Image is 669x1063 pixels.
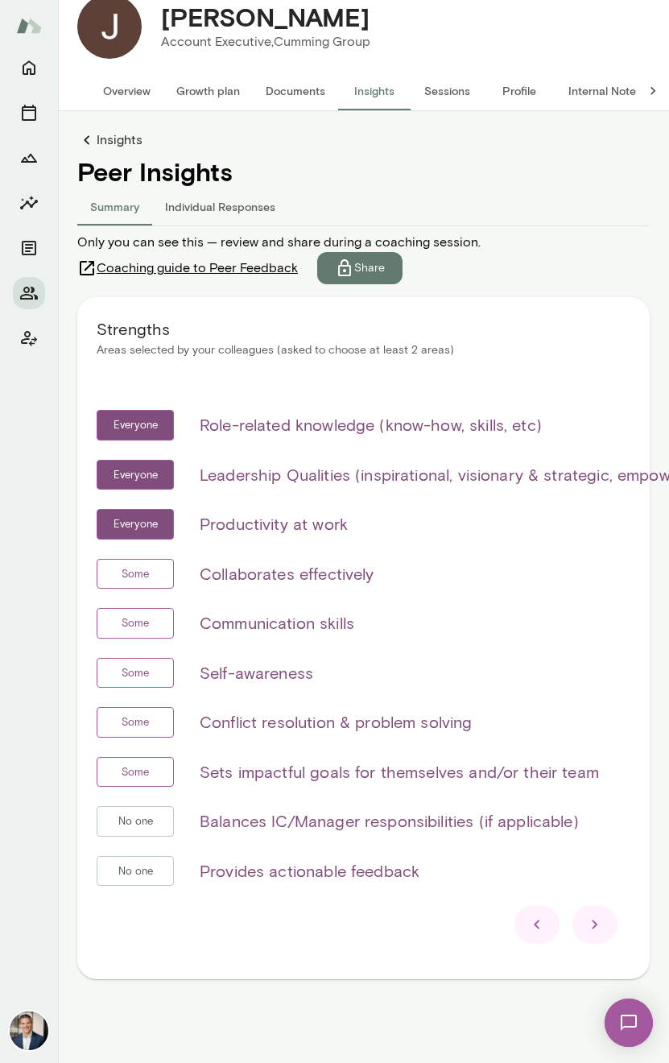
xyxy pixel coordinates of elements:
h4: [PERSON_NAME] [161,2,370,32]
button: Profile [483,72,555,110]
div: responses-tab [77,187,650,225]
h6: Balances IC/Manager responsibilities (if applicable) [200,809,579,834]
h6: Provides actionable feedback [200,858,419,884]
span: Some [113,665,158,681]
a: Coaching guide to Peer Feedback [77,252,317,284]
h6: Conflict resolution & problem solving [200,709,473,735]
span: Some [113,615,158,631]
button: Individual Responses [152,187,288,225]
button: Sessions [13,97,45,129]
h6: Productivity at work [200,511,348,537]
p: Areas selected by your colleagues (asked to choose at least 2 areas) [97,342,630,358]
button: Documents [253,72,338,110]
h4: Peer Insights [77,156,650,187]
button: Internal Notes [555,72,655,110]
button: Summary [77,187,152,225]
img: Mento [16,10,42,41]
h6: Role-related knowledge (know-how, skills, etc) [200,412,542,438]
span: Some [113,566,158,582]
button: Home [13,52,45,84]
button: Overview [90,72,163,110]
button: Members [13,277,45,309]
span: Everyone [105,467,167,483]
button: Growth plan [163,72,253,110]
button: Insights [338,72,411,110]
span: No one [109,863,162,879]
span: Everyone [105,516,167,532]
span: Coaching guide to Peer Feedback [97,259,298,278]
span: Some [113,714,158,730]
h6: Strengths [97,316,630,342]
h6: Self-awareness [200,660,313,686]
button: Insights [13,187,45,219]
button: Share [317,252,403,284]
button: Sessions [411,72,483,110]
h6: Communication skills [200,610,354,636]
span: Everyone [105,417,167,433]
h6: Collaborates effectively [200,561,374,587]
span: Only you can see this — review and share during a coaching session. [77,233,637,252]
button: Growth Plan [13,142,45,174]
button: Documents [13,232,45,264]
button: Client app [13,322,45,354]
img: Mark Zschocke [10,1011,48,1050]
p: Account Executive, Cumming Group [161,32,370,52]
span: Some [113,764,158,780]
h6: Sets impactful goals for themselves and/or their team [200,759,599,785]
p: Share [354,260,385,276]
a: Insights [77,130,650,150]
span: No one [109,813,162,829]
